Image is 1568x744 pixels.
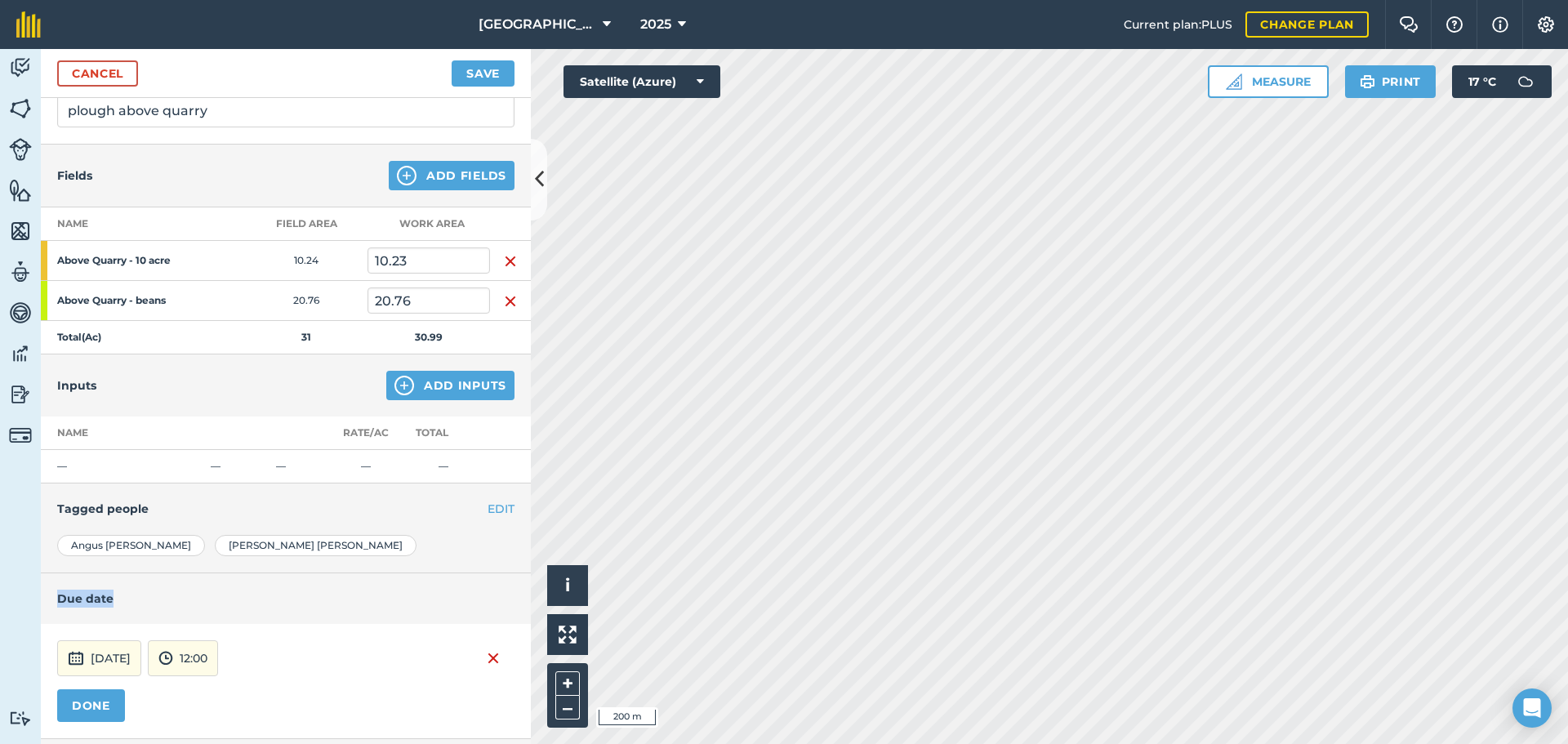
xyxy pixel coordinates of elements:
button: [DATE] [57,640,141,676]
h4: Fields [57,167,92,185]
button: Add Inputs [386,371,514,400]
button: i [547,565,588,606]
strong: Total ( Ac ) [57,331,101,343]
td: — [204,450,269,483]
img: svg+xml;base64,PD94bWwgdmVyc2lvbj0iMS4wIiBlbmNvZGluZz0idXRmLTgiPz4KPCEtLSBHZW5lcmF0b3I6IEFkb2JlIE... [9,711,32,726]
button: Print [1345,65,1437,98]
strong: Above Quarry - beans [57,294,185,307]
button: EDIT [488,500,514,518]
img: svg+xml;base64,PHN2ZyB4bWxucz0iaHR0cDovL3d3dy53My5vcmcvMjAwMC9zdmciIHdpZHRoPSIxNCIgaGVpZ2h0PSIyNC... [394,376,414,395]
th: Total [396,417,490,450]
img: svg+xml;base64,PD94bWwgdmVyc2lvbj0iMS4wIiBlbmNvZGluZz0idXRmLTgiPz4KPCEtLSBHZW5lcmF0b3I6IEFkb2JlIE... [9,138,32,161]
th: Rate/ Ac [335,417,396,450]
span: 2025 [640,15,671,34]
button: 17 °C [1452,65,1552,98]
img: Ruler icon [1226,74,1242,90]
th: Work area [367,207,490,241]
div: Angus [PERSON_NAME] [57,535,205,556]
a: Cancel [57,60,138,87]
img: svg+xml;base64,PHN2ZyB4bWxucz0iaHR0cDovL3d3dy53My5vcmcvMjAwMC9zdmciIHdpZHRoPSIxNiIgaGVpZ2h0PSIyNC... [487,648,500,668]
img: svg+xml;base64,PD94bWwgdmVyc2lvbj0iMS4wIiBlbmNvZGluZz0idXRmLTgiPz4KPCEtLSBHZW5lcmF0b3I6IEFkb2JlIE... [158,648,173,668]
div: Open Intercom Messenger [1512,688,1552,728]
strong: 30.99 [415,331,443,343]
a: Change plan [1245,11,1369,38]
img: svg+xml;base64,PHN2ZyB4bWxucz0iaHR0cDovL3d3dy53My5vcmcvMjAwMC9zdmciIHdpZHRoPSIxNiIgaGVpZ2h0PSIyNC... [504,292,517,311]
h4: Due date [57,590,514,608]
img: Two speech bubbles overlapping with the left bubble in the forefront [1399,16,1419,33]
td: 20.76 [245,281,367,321]
td: 10.24 [245,241,367,281]
img: svg+xml;base64,PHN2ZyB4bWxucz0iaHR0cDovL3d3dy53My5vcmcvMjAwMC9zdmciIHdpZHRoPSI1NiIgaGVpZ2h0PSI2MC... [9,178,32,203]
strong: Above Quarry - 10 acre [57,254,185,267]
img: svg+xml;base64,PD94bWwgdmVyc2lvbj0iMS4wIiBlbmNvZGluZz0idXRmLTgiPz4KPCEtLSBHZW5lcmF0b3I6IEFkb2JlIE... [9,260,32,284]
td: — [269,450,335,483]
button: DONE [57,689,125,722]
img: svg+xml;base64,PHN2ZyB4bWxucz0iaHR0cDovL3d3dy53My5vcmcvMjAwMC9zdmciIHdpZHRoPSIxNyIgaGVpZ2h0PSIxNy... [1492,15,1508,34]
img: svg+xml;base64,PD94bWwgdmVyc2lvbj0iMS4wIiBlbmNvZGluZz0idXRmLTgiPz4KPCEtLSBHZW5lcmF0b3I6IEFkb2JlIE... [9,382,32,407]
img: svg+xml;base64,PHN2ZyB4bWxucz0iaHR0cDovL3d3dy53My5vcmcvMjAwMC9zdmciIHdpZHRoPSIxNCIgaGVpZ2h0PSIyNC... [397,166,416,185]
h4: Tagged people [57,500,514,518]
button: Measure [1208,65,1329,98]
td: — [41,450,204,483]
span: i [565,575,570,595]
img: svg+xml;base64,PHN2ZyB4bWxucz0iaHR0cDovL3d3dy53My5vcmcvMjAwMC9zdmciIHdpZHRoPSI1NiIgaGVpZ2h0PSI2MC... [9,219,32,243]
img: A question mark icon [1445,16,1464,33]
img: svg+xml;base64,PD94bWwgdmVyc2lvbj0iMS4wIiBlbmNvZGluZz0idXRmLTgiPz4KPCEtLSBHZW5lcmF0b3I6IEFkb2JlIE... [9,341,32,366]
span: Current plan : PLUS [1124,16,1232,33]
span: [GEOGRAPHIC_DATA] [479,15,596,34]
button: Save [452,60,514,87]
input: What needs doing? [57,93,514,127]
button: Add Fields [389,161,514,190]
img: svg+xml;base64,PHN2ZyB4bWxucz0iaHR0cDovL3d3dy53My5vcmcvMjAwMC9zdmciIHdpZHRoPSIxNiIgaGVpZ2h0PSIyNC... [504,252,517,271]
img: A cog icon [1536,16,1556,33]
td: — [335,450,396,483]
th: Field Area [245,207,367,241]
img: svg+xml;base64,PD94bWwgdmVyc2lvbj0iMS4wIiBlbmNvZGluZz0idXRmLTgiPz4KPCEtLSBHZW5lcmF0b3I6IEFkb2JlIE... [1509,65,1542,98]
strong: 31 [301,331,311,343]
img: Four arrows, one pointing top left, one top right, one bottom right and the last bottom left [559,626,577,644]
img: svg+xml;base64,PHN2ZyB4bWxucz0iaHR0cDovL3d3dy53My5vcmcvMjAwMC9zdmciIHdpZHRoPSIxOSIgaGVpZ2h0PSIyNC... [1360,72,1375,91]
img: svg+xml;base64,PD94bWwgdmVyc2lvbj0iMS4wIiBlbmNvZGluZz0idXRmLTgiPz4KPCEtLSBHZW5lcmF0b3I6IEFkb2JlIE... [9,301,32,325]
span: 17 ° C [1468,65,1496,98]
th: Name [41,207,245,241]
button: Satellite (Azure) [563,65,720,98]
img: svg+xml;base64,PD94bWwgdmVyc2lvbj0iMS4wIiBlbmNvZGluZz0idXRmLTgiPz4KPCEtLSBHZW5lcmF0b3I6IEFkb2JlIE... [9,56,32,80]
img: svg+xml;base64,PD94bWwgdmVyc2lvbj0iMS4wIiBlbmNvZGluZz0idXRmLTgiPz4KPCEtLSBHZW5lcmF0b3I6IEFkb2JlIE... [68,648,84,668]
button: 12:00 [148,640,218,676]
img: svg+xml;base64,PHN2ZyB4bWxucz0iaHR0cDovL3d3dy53My5vcmcvMjAwMC9zdmciIHdpZHRoPSI1NiIgaGVpZ2h0PSI2MC... [9,96,32,121]
button: – [555,696,580,719]
div: [PERSON_NAME] [PERSON_NAME] [215,535,416,556]
img: svg+xml;base64,PD94bWwgdmVyc2lvbj0iMS4wIiBlbmNvZGluZz0idXRmLTgiPz4KPCEtLSBHZW5lcmF0b3I6IEFkb2JlIE... [9,424,32,447]
img: fieldmargin Logo [16,11,41,38]
h4: Inputs [57,376,96,394]
th: Name [41,417,204,450]
td: — [396,450,490,483]
button: + [555,671,580,696]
